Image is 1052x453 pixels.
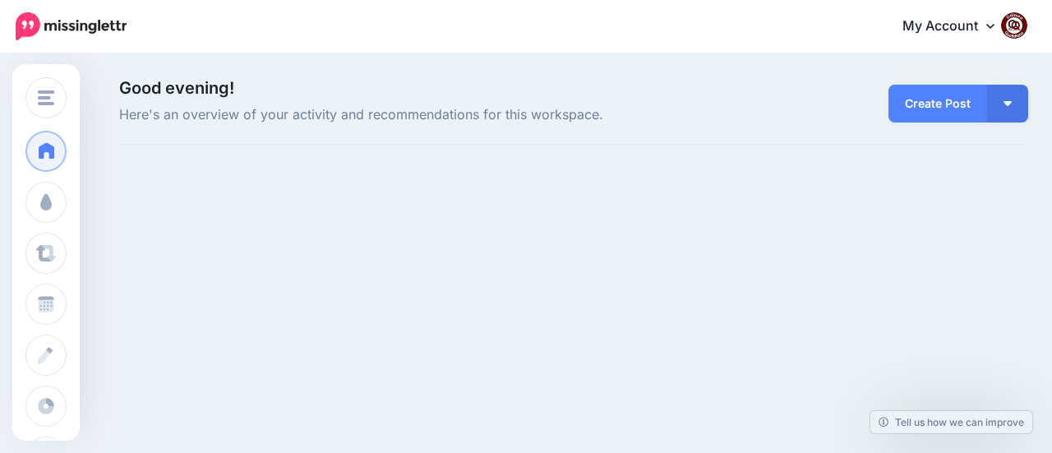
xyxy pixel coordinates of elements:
[16,12,127,40] img: Missinglettr
[886,7,1027,47] a: My Account
[119,78,234,98] span: Good evening!
[38,90,54,105] img: menu.png
[888,85,987,122] a: Create Post
[1004,101,1012,106] img: arrow-down-white.png
[870,411,1032,433] a: Tell us how we can improve
[119,104,717,126] span: Here's an overview of your activity and recommendations for this workspace.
